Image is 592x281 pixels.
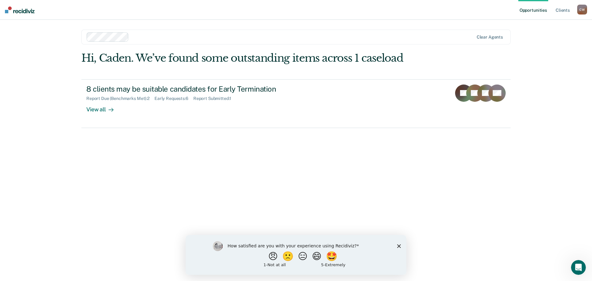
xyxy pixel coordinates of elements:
div: Clear agents [477,35,503,40]
a: 8 clients may be suitable candidates for Early TerminationReport Due (Benchmarks Met):2Early Requ... [81,79,511,128]
img: Recidiviz [5,6,35,13]
iframe: Intercom live chat [571,260,586,275]
div: Report Submitted : 1 [193,96,236,101]
button: CW [577,5,587,14]
div: Hi, Caden. We’ve found some outstanding items across 1 caseload [81,52,425,64]
div: Report Due (Benchmarks Met) : 2 [86,96,154,101]
div: 8 clients may be suitable candidates for Early Termination [86,85,303,93]
iframe: Survey by Kim from Recidiviz [186,235,406,275]
div: View all [86,101,121,113]
div: Early Requests : 6 [154,96,193,101]
div: C W [577,5,587,14]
